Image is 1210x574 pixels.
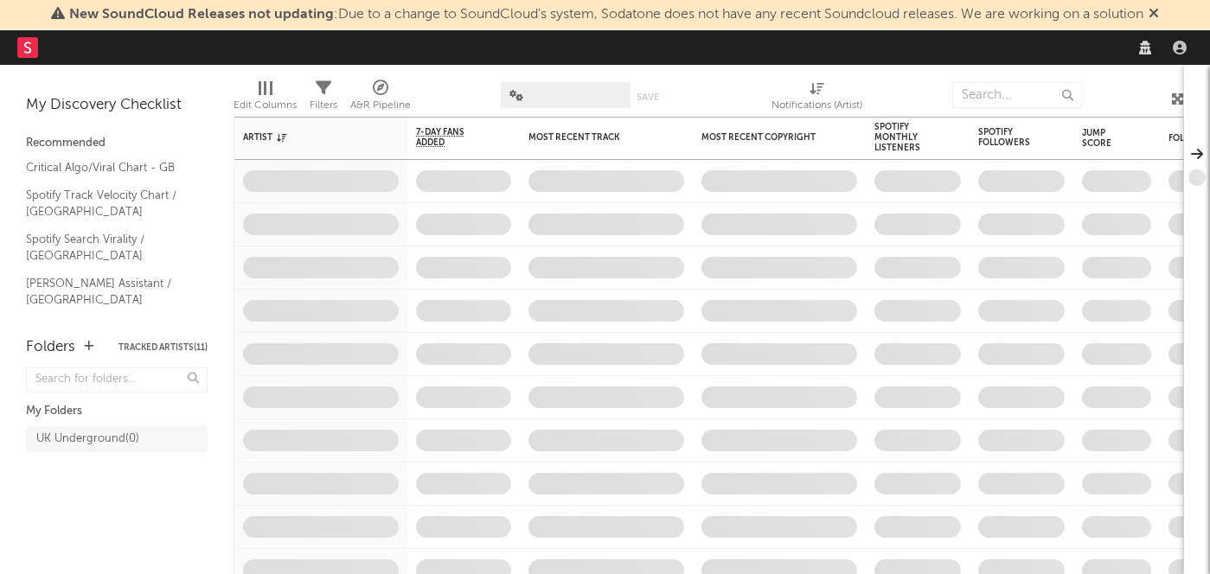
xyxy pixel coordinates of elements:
div: My Discovery Checklist [26,95,208,116]
input: Search... [952,82,1082,108]
div: Edit Columns [234,95,297,116]
a: [PERSON_NAME] Assistant / [GEOGRAPHIC_DATA] [26,274,190,309]
div: Spotify Followers [978,127,1039,148]
div: A&R Pipeline [350,95,411,116]
a: UK Underground(0) [26,426,208,452]
div: Artist [243,132,373,143]
div: Filters [310,95,337,116]
div: Notifications (Artist) [771,73,862,124]
a: Critical Algo/Viral Chart - GB [26,158,190,177]
button: Tracked Artists(11) [118,343,208,352]
span: 7-Day Fans Added [416,127,485,148]
a: Spotify Track Velocity Chart / [GEOGRAPHIC_DATA] [26,186,190,221]
div: Notifications (Artist) [771,95,862,116]
div: Recommended [26,133,208,154]
div: Jump Score [1082,128,1125,149]
div: A&R Pipeline [350,73,411,124]
div: Edit Columns [234,73,297,124]
div: Most Recent Copyright [701,132,831,143]
button: Save [637,92,659,102]
span: : Due to a change to SoundCloud's system, Sodatone does not have any recent Soundcloud releases. ... [69,8,1143,22]
div: Most Recent Track [528,132,658,143]
div: My Folders [26,401,208,422]
div: Spotify Monthly Listeners [874,122,935,153]
div: Filters [310,73,337,124]
span: Dismiss [1149,8,1159,22]
span: New SoundCloud Releases not updating [69,8,334,22]
a: Spotify Search Virality / [GEOGRAPHIC_DATA] [26,230,190,265]
div: Folders [26,337,75,358]
div: UK Underground ( 0 ) [36,429,139,450]
input: Search for folders... [26,367,208,392]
